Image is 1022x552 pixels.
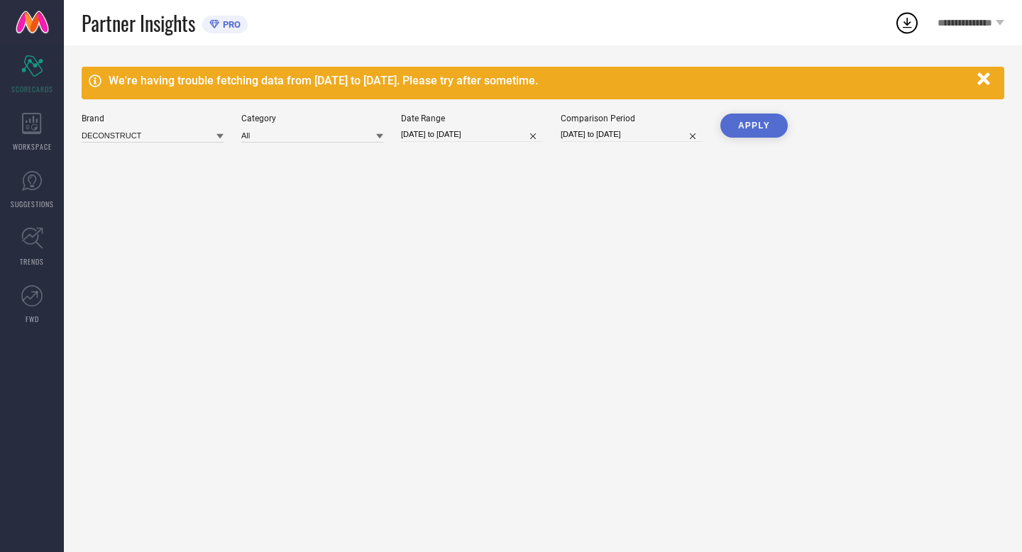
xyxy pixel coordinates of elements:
input: Select comparison period [561,127,703,142]
span: FWD [26,314,39,324]
div: We're having trouble fetching data from [DATE] to [DATE]. Please try after sometime. [109,74,970,87]
span: PRO [219,19,241,30]
span: SCORECARDS [11,84,53,94]
div: Brand [82,114,224,123]
div: Open download list [894,10,920,35]
span: SUGGESTIONS [11,199,54,209]
div: Date Range [401,114,543,123]
button: APPLY [720,114,788,138]
span: TRENDS [20,256,44,267]
input: Select date range [401,127,543,142]
div: Comparison Period [561,114,703,123]
span: Partner Insights [82,9,195,38]
div: Category [241,114,383,123]
span: WORKSPACE [13,141,52,152]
